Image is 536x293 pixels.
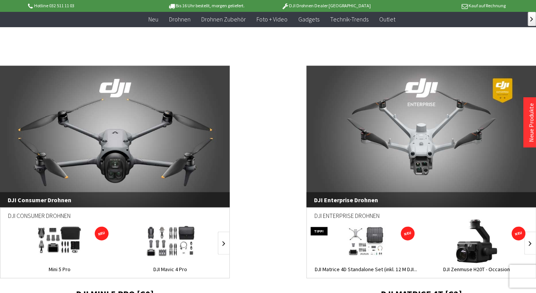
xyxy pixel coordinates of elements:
[201,15,246,23] span: Drohnen Zubehör
[379,15,395,23] span: Outlet
[374,11,401,27] a: Outlet
[4,265,115,280] a: Mini 5 Pro
[421,265,532,280] a: DJI Zenmuse H20T - Occasion
[169,15,191,23] span: Drohnen
[325,11,374,27] a: Technik-Trends
[26,219,92,263] img: Mini 5 Pro
[306,65,536,207] a: DJI Enterprise Drohnen
[143,11,164,27] a: Neu
[293,11,325,27] a: Gadgets
[311,265,421,280] a: DJI Matrice 4D Standalone Set (inkl. 12 M DJI...
[314,208,528,229] div: DJI Enterprise Drohnen
[527,103,535,142] a: Neue Produkte
[306,192,536,207] span: DJI Enterprise Drohnen
[454,219,498,263] img: DJI Zenmuse H20T - Occasion
[335,219,396,263] img: DJI Matrice 4D Standalone Set (inkl. 12 M DJI Care Enterprise Plus)
[146,1,266,10] p: Bis 16 Uhr bestellt, morgen geliefert.
[141,219,200,263] img: DJI Mavic 4 Pro
[386,1,505,10] p: Kauf auf Rechnung
[251,11,293,27] a: Foto + Video
[266,1,386,10] p: DJI Drohnen Dealer [GEOGRAPHIC_DATA]
[196,11,251,27] a: Drohnen Zubehör
[148,15,158,23] span: Neu
[26,1,146,10] p: Hotline 032 511 11 03
[330,15,368,23] span: Technik-Trends
[298,15,319,23] span: Gadgets
[8,208,222,229] div: DJI Consumer Drohnen
[256,15,288,23] span: Foto + Video
[164,11,196,27] a: Drohnen
[225,265,336,280] a: DJI O4 Air Lufteinheit
[115,265,226,280] a: DJI Mavic 4 Pro
[530,17,533,21] span: 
